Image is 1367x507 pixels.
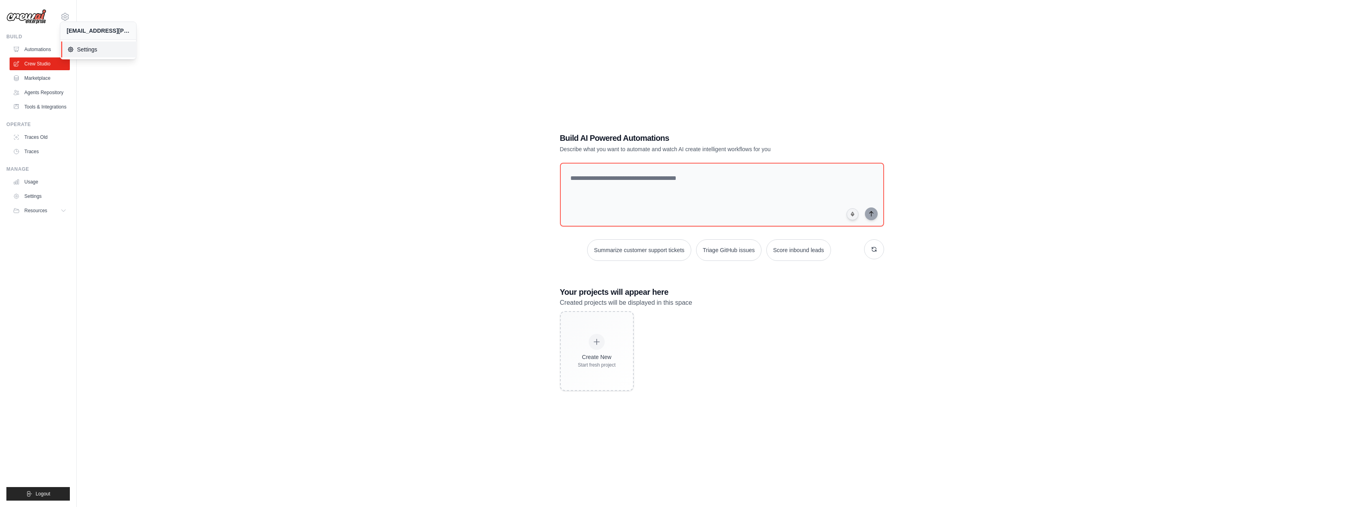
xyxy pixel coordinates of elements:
[1327,469,1367,507] iframe: Chat Widget
[864,239,884,259] button: Get new suggestions
[10,131,70,144] a: Traces Old
[67,27,130,35] div: [EMAIL_ADDRESS][PERSON_NAME][DOMAIN_NAME]
[61,41,137,57] a: Settings
[578,353,616,361] div: Create New
[560,298,884,308] p: Created projects will be displayed in this space
[847,208,859,220] button: Click to speak your automation idea
[10,145,70,158] a: Traces
[10,86,70,99] a: Agents Repository
[578,362,616,368] div: Start fresh project
[10,101,70,113] a: Tools & Integrations
[6,34,70,40] div: Build
[10,176,70,188] a: Usage
[6,121,70,128] div: Operate
[560,286,884,298] h3: Your projects will appear here
[10,204,70,217] button: Resources
[67,45,131,53] span: Settings
[766,239,831,261] button: Score inbound leads
[696,239,762,261] button: Triage GitHub issues
[587,239,691,261] button: Summarize customer support tickets
[10,72,70,85] a: Marketplace
[6,487,70,501] button: Logout
[6,166,70,172] div: Manage
[24,207,47,214] span: Resources
[10,190,70,203] a: Settings
[6,9,46,24] img: Logo
[10,43,70,56] a: Automations
[36,491,50,497] span: Logout
[10,57,70,70] a: Crew Studio
[560,132,828,144] h1: Build AI Powered Automations
[560,145,828,153] p: Describe what you want to automate and watch AI create intelligent workflows for you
